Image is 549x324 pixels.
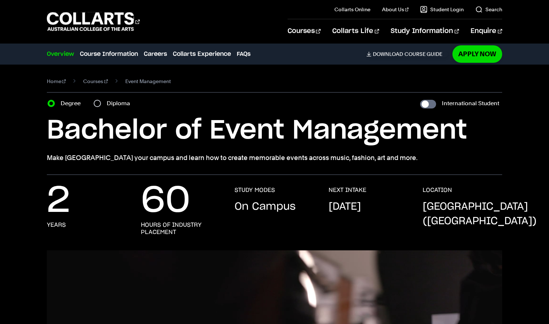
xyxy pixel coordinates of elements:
[373,51,403,57] span: Download
[47,186,70,216] p: 2
[452,45,502,62] a: Apply Now
[334,6,370,13] a: Collarts Online
[420,6,464,13] a: Student Login
[47,153,503,163] p: Make [GEOGRAPHIC_DATA] your campus and learn how to create memorable events across music, fashion...
[329,200,361,214] p: [DATE]
[382,6,409,13] a: About Us
[235,200,296,214] p: On Campus
[144,50,167,58] a: Careers
[475,6,502,13] a: Search
[47,50,74,58] a: Overview
[141,221,220,236] h3: hours of industry placement
[237,50,251,58] a: FAQs
[107,98,134,108] label: Diploma
[173,50,231,58] a: Collarts Experience
[47,221,66,229] h3: years
[80,50,138,58] a: Course Information
[47,76,66,86] a: Home
[125,76,171,86] span: Event Management
[442,98,499,108] label: International Student
[288,19,321,43] a: Courses
[83,76,108,86] a: Courses
[235,186,275,194] h3: STUDY MODES
[423,186,452,194] h3: LOCATION
[141,186,190,216] p: 60
[391,19,459,43] a: Study Information
[329,186,366,194] h3: NEXT INTAKE
[332,19,379,43] a: Collarts Life
[366,51,448,57] a: DownloadCourse Guide
[47,11,140,32] div: Go to homepage
[61,98,85,108] label: Degree
[423,200,537,229] p: [GEOGRAPHIC_DATA] ([GEOGRAPHIC_DATA])
[47,114,503,147] h1: Bachelor of Event Management
[471,19,502,43] a: Enquire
